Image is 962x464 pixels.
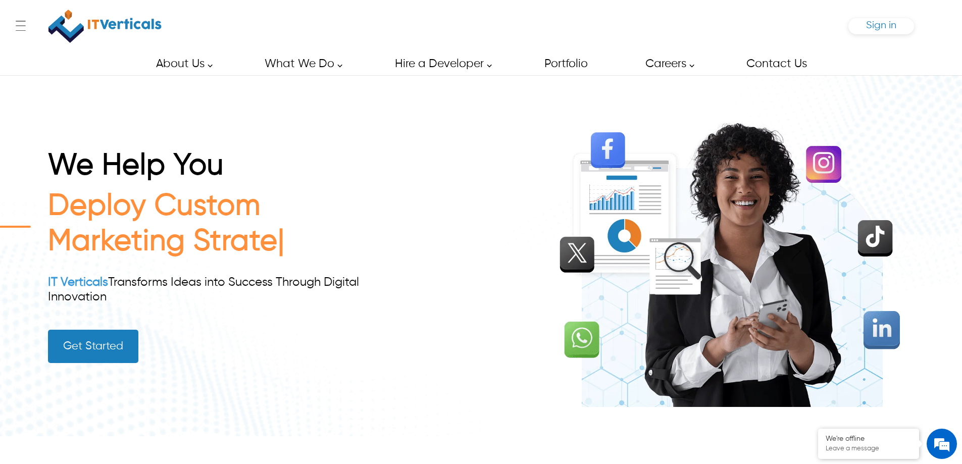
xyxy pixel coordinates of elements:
h1: We Help You [48,148,394,189]
span: Sign in [866,20,896,31]
div: Transforms Ideas into Success Through Digital Innovation [48,275,394,304]
img: deploy [550,104,914,407]
a: What We Do [253,53,348,75]
img: logo_Zg8I0qSkbAqR2WFHt3p6CTuqpyXMFPubPcD2OT02zFN43Cy9FUNNG3NEPhM_Q1qe_.png [17,61,42,66]
div: We're offline [826,435,912,443]
span: We are offline. Please leave us a message. [21,127,176,229]
a: Contact Us [735,53,818,75]
img: IT Verticals Inc [48,5,162,47]
a: Careers [634,53,700,75]
div: Leave a message [53,57,170,70]
textarea: Type your message and click 'Submit' [5,276,192,311]
p: Leave a message [826,445,912,453]
a: IT Verticals [48,276,108,288]
img: salesiqlogo_leal7QplfZFryJ6FIlVepeu7OftD7mt8q6exU6-34PB8prfIgodN67KcxXM9Y7JQ_.png [70,265,77,271]
a: About Us [144,53,218,75]
a: Sign in [866,23,896,30]
a: Hire a Developer [383,53,497,75]
em: Submit [148,311,183,325]
em: Driven by SalesIQ [79,265,128,272]
span: Deploy Custom Marketing Strate [48,192,278,256]
a: Portfolio [533,53,598,75]
a: Get Started [48,330,138,363]
div: Minimize live chat window [166,5,190,29]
